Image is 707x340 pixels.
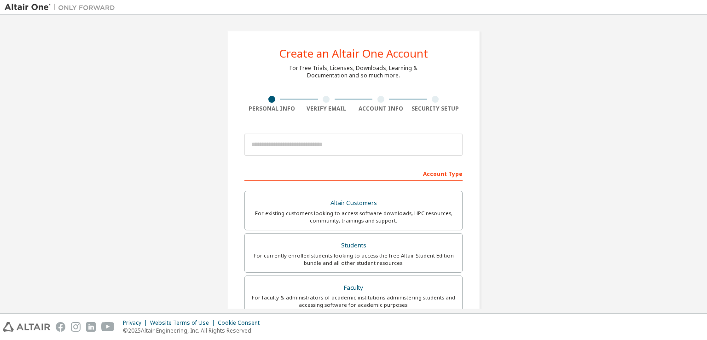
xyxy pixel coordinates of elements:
[250,294,457,309] div: For faculty & administrators of academic institutions administering students and accessing softwa...
[123,327,265,334] p: © 2025 Altair Engineering, Inc. All Rights Reserved.
[250,252,457,267] div: For currently enrolled students looking to access the free Altair Student Edition bundle and all ...
[250,210,457,224] div: For existing customers looking to access software downloads, HPC resources, community, trainings ...
[250,281,457,294] div: Faculty
[250,239,457,252] div: Students
[3,322,50,332] img: altair_logo.svg
[150,319,218,327] div: Website Terms of Use
[56,322,65,332] img: facebook.svg
[101,322,115,332] img: youtube.svg
[5,3,120,12] img: Altair One
[250,197,457,210] div: Altair Customers
[218,319,265,327] div: Cookie Consent
[123,319,150,327] div: Privacy
[279,48,428,59] div: Create an Altair One Account
[299,105,354,112] div: Verify Email
[408,105,463,112] div: Security Setup
[290,64,417,79] div: For Free Trials, Licenses, Downloads, Learning & Documentation and so much more.
[86,322,96,332] img: linkedin.svg
[71,322,81,332] img: instagram.svg
[244,105,299,112] div: Personal Info
[353,105,408,112] div: Account Info
[244,166,463,181] div: Account Type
